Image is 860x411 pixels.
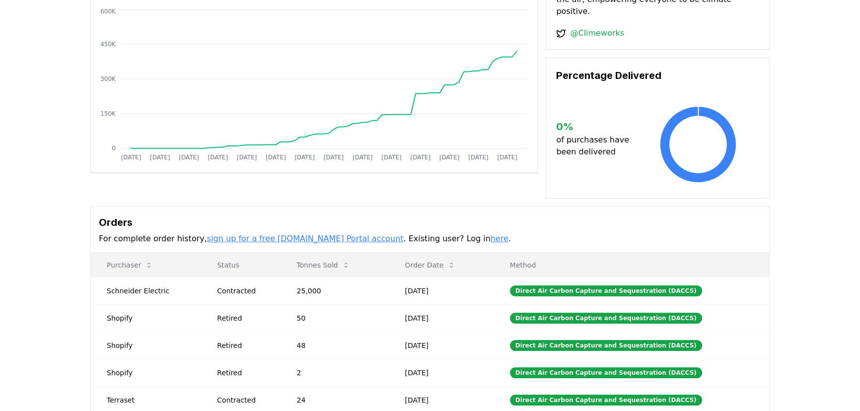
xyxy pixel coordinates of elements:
td: Shopify [91,332,201,359]
tspan: [DATE] [468,154,489,161]
a: sign up for a free [DOMAIN_NAME] Portal account [207,234,404,243]
tspan: [DATE] [150,154,170,161]
tspan: [DATE] [208,154,228,161]
tspan: [DATE] [179,154,199,161]
div: Direct Air Carbon Capture and Sequestration (DACCS) [510,367,702,378]
td: [DATE] [389,332,494,359]
h3: Orders [99,215,761,230]
a: here [491,234,508,243]
td: 50 [281,304,389,332]
tspan: [DATE] [411,154,431,161]
tspan: 0 [112,145,116,152]
a: @Climeworks [570,27,624,39]
tspan: [DATE] [439,154,460,161]
td: [DATE] [389,359,494,386]
div: Direct Air Carbon Capture and Sequestration (DACCS) [510,285,702,296]
div: Retired [217,313,273,323]
td: Shopify [91,359,201,386]
tspan: [DATE] [381,154,402,161]
tspan: 300K [100,75,116,82]
tspan: [DATE] [295,154,315,161]
button: Tonnes Sold [289,255,358,275]
tspan: [DATE] [498,154,518,161]
div: Direct Air Carbon Capture and Sequestration (DACCS) [510,340,702,351]
tspan: [DATE] [324,154,344,161]
div: Contracted [217,395,273,405]
p: For complete order history, . Existing user? Log in . [99,233,761,245]
tspan: [DATE] [353,154,373,161]
tspan: 150K [100,110,116,117]
tspan: [DATE] [266,154,286,161]
td: Schneider Electric [91,277,201,304]
h3: Percentage Delivered [556,68,759,83]
tspan: [DATE] [121,154,142,161]
td: [DATE] [389,277,494,304]
td: Shopify [91,304,201,332]
p: Method [502,260,761,270]
div: Contracted [217,286,273,296]
tspan: 450K [100,41,116,48]
div: Direct Air Carbon Capture and Sequestration (DACCS) [510,395,702,406]
td: 2 [281,359,389,386]
div: Retired [217,368,273,378]
tspan: 600K [100,8,116,15]
button: Purchaser [99,255,161,275]
tspan: [DATE] [237,154,257,161]
div: Direct Air Carbon Capture and Sequestration (DACCS) [510,313,702,324]
p: of purchases have been delivered [556,134,637,158]
p: Status [209,260,273,270]
div: Retired [217,341,273,350]
td: 25,000 [281,277,389,304]
h3: 0 % [556,119,637,134]
button: Order Date [397,255,464,275]
td: 48 [281,332,389,359]
td: [DATE] [389,304,494,332]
